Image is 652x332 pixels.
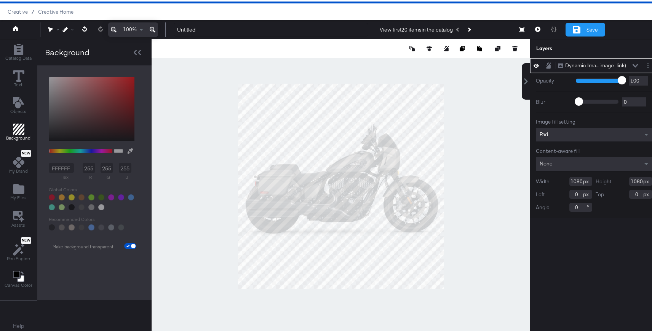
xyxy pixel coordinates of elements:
span: Make background transparent [53,242,113,248]
button: Add Files [6,180,31,202]
span: My Files [10,193,27,199]
svg: Copy image [460,44,465,50]
button: Help [8,318,30,332]
div: View first 20 items in the catalog [380,25,453,32]
span: Creative [8,7,28,13]
svg: Paste image [477,44,482,50]
label: Height [596,176,612,184]
span: Pad [540,129,548,136]
a: Help [13,321,24,328]
button: Next Product [463,21,474,35]
span: Rec Engine [7,254,30,260]
button: Save [566,21,605,35]
div: Image fill setting [536,117,652,124]
span: None [540,159,553,165]
div: Layers [536,43,614,51]
span: Assets [12,221,26,227]
label: Top [596,189,604,197]
button: Layer Options [644,60,652,68]
button: Paste image [477,43,484,51]
button: Text [8,67,29,89]
div: Background [45,45,89,56]
div: Save [586,25,598,32]
button: Dynamic Ima...image_link) [558,60,626,68]
button: NewMy Brand [5,147,32,175]
span: New [21,149,31,154]
button: Add Rectangle [2,121,35,142]
span: My Brand [9,167,28,173]
span: / [28,7,38,13]
div: Content-aware fill [536,146,652,153]
div: Dynamic Ima...image_link) [565,60,626,68]
span: Canvas Color [5,281,32,287]
button: Assets [7,207,30,229]
button: Add Rectangle [1,40,36,62]
span: Text [14,80,23,86]
button: Copy image [460,43,467,51]
span: Objects [11,107,27,113]
label: Opacity [536,76,570,83]
button: NewRec Engine [2,234,35,262]
a: Creative Home [38,7,74,13]
label: Width [536,176,550,184]
button: Add Text [6,94,31,115]
label: Blur [536,97,570,104]
label: Left [536,189,545,197]
span: New [21,237,31,241]
label: Angle [536,202,550,210]
span: Catalog Data [5,54,32,60]
span: 100% [123,24,137,32]
span: Background [6,133,31,140]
